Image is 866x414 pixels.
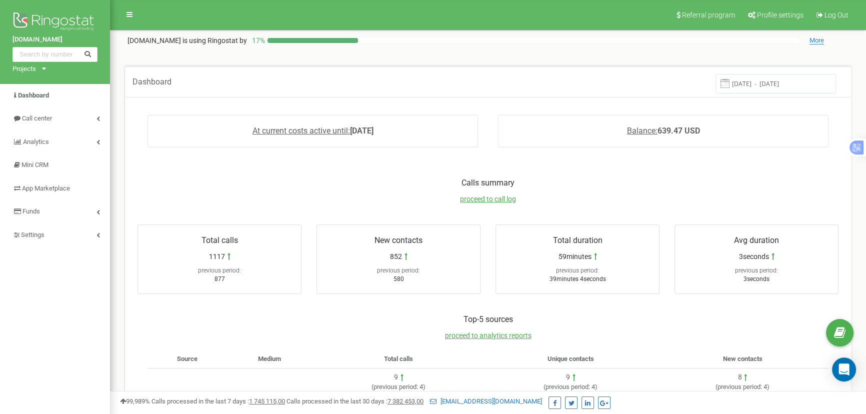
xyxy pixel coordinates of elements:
span: At current costs active until: [252,126,350,135]
span: Source [177,355,197,362]
span: Dashboard [132,77,171,86]
span: Calls summary [461,178,514,187]
span: Unique contacts [547,355,594,362]
div: 8 [737,372,741,382]
span: ( 4 ) [543,383,597,390]
span: Balance: [627,126,657,135]
span: Total duration [553,235,602,245]
a: [EMAIL_ADDRESS][DOMAIN_NAME] [430,397,542,405]
span: Call center [22,114,52,122]
span: previous period: [735,267,778,274]
a: proceed to analytics reports [445,331,531,339]
u: 7 382 453,00 [387,397,423,405]
span: New contacts [374,235,422,245]
div: 9 [566,372,570,382]
span: 59minutes [558,251,591,261]
span: Calls processed in the last 30 days : [286,397,423,405]
span: previous period: [377,267,420,274]
span: Referral program [682,11,735,19]
span: Analytics [23,138,49,145]
span: Funds [22,207,40,215]
span: More [809,36,824,44]
div: Projects [12,64,36,74]
span: 1117 [209,251,225,261]
span: Profile settings [757,11,803,19]
a: proceed to call log [460,195,516,203]
span: Log Out [824,11,848,19]
span: Settings [21,231,44,238]
p: [DOMAIN_NAME] [127,35,247,45]
span: ( 4 ) [371,383,425,390]
span: 99,989% [120,397,150,405]
p: 17 % [247,35,267,45]
span: previous period: [198,267,241,274]
a: Balance:639.47 USD [627,126,700,135]
span: 39minutes 4seconds [549,275,606,282]
input: Search by number [12,47,97,62]
u: 1 745 115,00 [249,397,285,405]
span: 580 [393,275,404,282]
div: Open Intercom Messenger [832,357,856,381]
span: Calls processed in the last 7 days : [151,397,285,405]
span: Total calls [384,355,413,362]
span: Medium [258,355,281,362]
span: Dashboard [18,91,49,99]
a: [DOMAIN_NAME] [12,35,97,44]
div: 9 [394,372,398,382]
span: App Marketplace [22,184,70,192]
span: previous period: [556,267,599,274]
span: Mini CRM [21,161,48,168]
span: is using Ringostat by [182,36,247,44]
span: 3seconds [739,251,769,261]
span: previous period: [373,383,418,390]
span: 3seconds [743,275,769,282]
span: ( 4 ) [715,383,769,390]
span: Top-5 sources [463,314,513,324]
span: Total calls [201,235,238,245]
span: previous period: [545,383,590,390]
span: 852 [390,251,402,261]
img: Ringostat logo [12,10,97,35]
span: Avg duration [734,235,779,245]
span: previous period: [717,383,762,390]
a: At current costs active until:[DATE] [252,126,373,135]
span: New contacts [722,355,762,362]
span: 877 [214,275,225,282]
